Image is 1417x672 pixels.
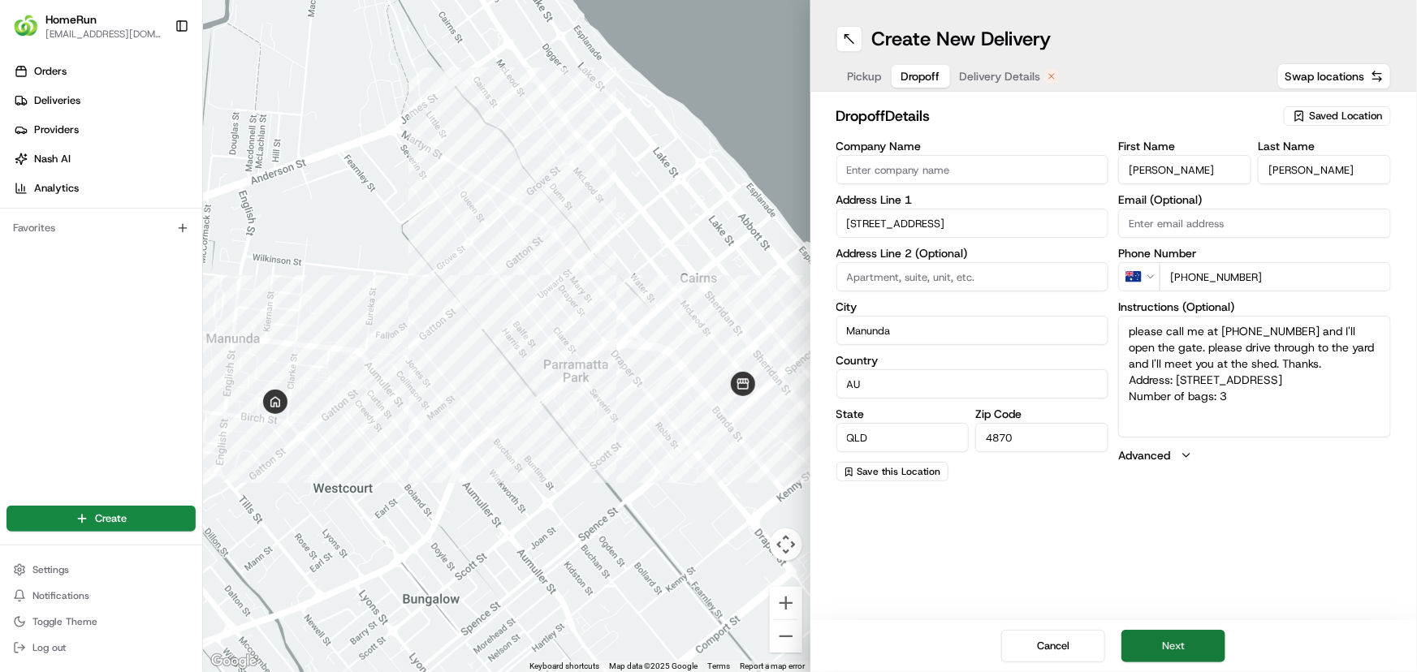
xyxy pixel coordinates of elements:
input: Enter state [836,423,970,452]
button: Map camera controls [770,528,802,561]
button: Cancel [1001,630,1105,662]
button: Zoom out [770,620,802,653]
button: Notifications [6,584,196,607]
button: Toggle Theme [6,610,196,633]
button: Create [6,506,196,532]
span: Save this Location [858,465,941,478]
span: Log out [32,641,66,654]
label: Advanced [1118,447,1170,463]
span: Map data ©2025 Google [610,661,698,670]
span: Orders [34,64,67,79]
span: Pickup [848,68,882,84]
label: Email (Optional) [1118,194,1391,205]
a: Terms [708,661,731,670]
span: Create [95,511,127,526]
a: Analytics [6,175,202,201]
a: Providers [6,117,202,143]
a: Orders [6,58,202,84]
label: Country [836,355,1109,366]
label: Company Name [836,140,1109,152]
h2: dropoff Details [836,105,1275,127]
label: City [836,301,1109,312]
button: Next [1121,630,1225,662]
input: Enter country [836,369,1109,398]
button: Log out [6,636,196,659]
span: Swap locations [1285,68,1364,84]
input: Enter first name [1118,155,1251,184]
input: Apartment, suite, unit, etc. [836,262,1109,291]
button: Keyboard shortcuts [530,661,600,672]
label: Phone Number [1118,248,1391,259]
button: Zoom in [770,587,802,619]
input: Enter zip code [975,423,1108,452]
label: Address Line 1 [836,194,1109,205]
span: Delivery Details [960,68,1041,84]
label: State [836,408,970,420]
img: HomeRun [13,13,39,39]
button: [EMAIL_ADDRESS][DOMAIN_NAME] [45,28,162,41]
input: Enter company name [836,155,1109,184]
label: Zip Code [975,408,1108,420]
span: Notifications [32,589,89,602]
input: Enter email address [1118,209,1391,238]
input: Enter city [836,316,1109,345]
label: Address Line 2 (Optional) [836,248,1109,259]
h1: Create New Delivery [872,26,1052,52]
div: Favorites [6,215,196,241]
a: Report a map error [741,661,806,670]
input: Enter last name [1258,155,1391,184]
span: Nash AI [34,152,71,166]
span: Analytics [34,181,79,196]
button: HomeRunHomeRun[EMAIL_ADDRESS][DOMAIN_NAME] [6,6,168,45]
textarea: please call me at [PHONE_NUMBER] and I'll open the gate. please drive through to the yard and I'l... [1118,316,1391,437]
span: Deliveries [34,93,80,108]
span: Dropoff [901,68,940,84]
button: Save this Location [836,462,948,481]
img: Google [207,651,261,672]
label: Last Name [1258,140,1391,152]
span: Saved Location [1309,109,1382,123]
button: HomeRun [45,11,97,28]
button: Advanced [1118,447,1391,463]
span: Settings [32,563,69,576]
input: Enter address [836,209,1109,238]
span: Providers [34,123,79,137]
button: Swap locations [1277,63,1391,89]
button: Settings [6,558,196,581]
span: Toggle Theme [32,615,97,628]
button: Saved Location [1284,105,1391,127]
input: Enter phone number [1160,262,1391,291]
a: Open this area in Google Maps (opens a new window) [207,651,261,672]
a: Deliveries [6,88,202,114]
label: Instructions (Optional) [1118,301,1391,312]
a: Nash AI [6,146,202,172]
label: First Name [1118,140,1251,152]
